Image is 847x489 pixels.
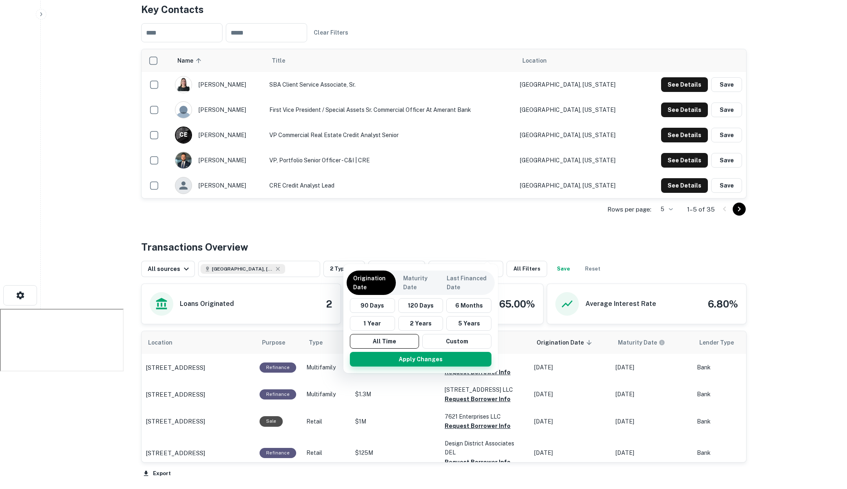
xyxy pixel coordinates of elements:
button: Apply Changes [350,352,491,367]
button: 120 Days [398,298,443,313]
button: 2 Years [398,316,443,331]
button: 1 Year [350,316,395,331]
p: Origination Date [353,274,389,292]
button: All Time [350,334,419,349]
button: 6 Months [446,298,491,313]
button: 90 Days [350,298,395,313]
button: Custom [422,334,491,349]
button: 5 Years [446,316,491,331]
iframe: Chat Widget [806,424,847,463]
p: Maturity Date [403,274,433,292]
p: Last Financed Date [447,274,488,292]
